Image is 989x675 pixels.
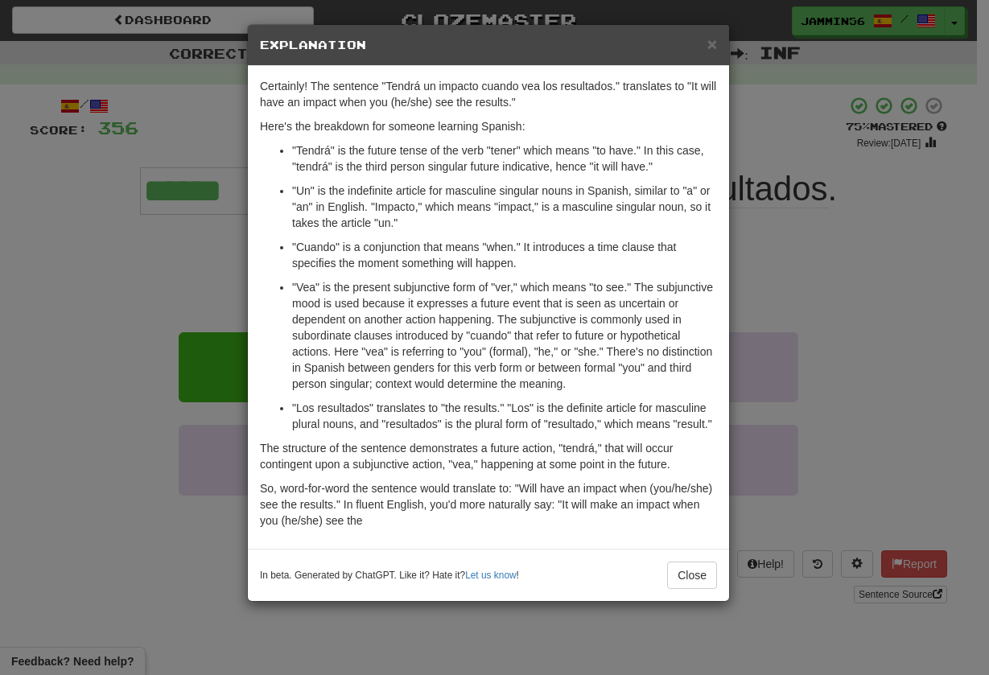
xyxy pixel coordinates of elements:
[292,400,717,432] p: "Los resultados" translates to "the results." "Los" is the definite article for masculine plural ...
[260,440,717,472] p: The structure of the sentence demonstrates a future action, "tendrá," that will occur contingent ...
[260,37,717,53] h5: Explanation
[667,562,717,589] button: Close
[292,279,717,392] p: "Vea" is the present subjunctive form of "ver," which means "to see." The subjunctive mood is use...
[707,35,717,52] button: Close
[292,183,717,231] p: "Un" is the indefinite article for masculine singular nouns in Spanish, similar to "a" or "an" in...
[292,239,717,271] p: "Cuando" is a conjunction that means "when." It introduces a time clause that specifies the momen...
[260,118,717,134] p: Here's the breakdown for someone learning Spanish:
[260,569,519,582] small: In beta. Generated by ChatGPT. Like it? Hate it? !
[260,78,717,110] p: Certainly! The sentence "Tendrá un impacto cuando vea los resultados." translates to "It will hav...
[465,570,516,581] a: Let us know
[260,480,717,529] p: So, word-for-word the sentence would translate to: "Will have an impact when (you/he/she) see the...
[292,142,717,175] p: "Tendrá" is the future tense of the verb "tener" which means "to have." In this case, "tendrá" is...
[707,35,717,53] span: ×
